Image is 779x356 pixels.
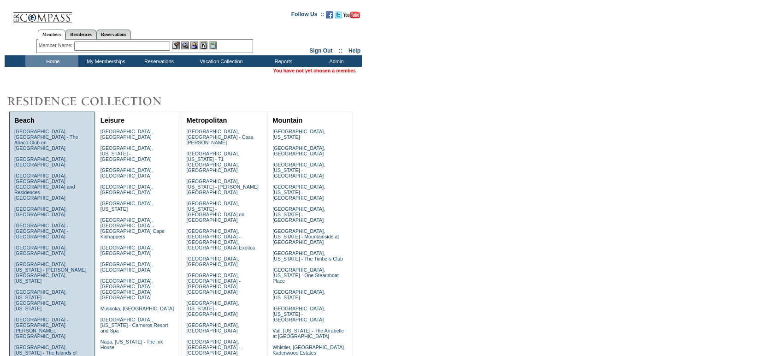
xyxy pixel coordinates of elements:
a: [GEOGRAPHIC_DATA], [GEOGRAPHIC_DATA] [186,322,239,333]
a: [GEOGRAPHIC_DATA], [GEOGRAPHIC_DATA] [14,245,67,256]
a: [GEOGRAPHIC_DATA], [GEOGRAPHIC_DATA] - [GEOGRAPHIC_DATA] and Residences [GEOGRAPHIC_DATA] [14,173,75,201]
a: [GEOGRAPHIC_DATA], [GEOGRAPHIC_DATA] - [GEOGRAPHIC_DATA] [GEOGRAPHIC_DATA] [100,278,154,300]
a: [GEOGRAPHIC_DATA], [US_STATE] - Carneros Resort and Spa [100,317,168,333]
img: Follow us on Twitter [335,11,342,18]
td: Reservations [131,55,184,67]
td: Admin [309,55,362,67]
a: Mountain [272,117,302,124]
a: Muskoka, [GEOGRAPHIC_DATA] [100,306,174,311]
span: :: [339,47,342,54]
a: [GEOGRAPHIC_DATA], [GEOGRAPHIC_DATA] [100,167,153,178]
td: My Memberships [78,55,131,67]
a: [GEOGRAPHIC_DATA], [US_STATE] - Mountainside at [GEOGRAPHIC_DATA] [272,228,339,245]
a: [GEOGRAPHIC_DATA], [GEOGRAPHIC_DATA] - The Abaco Club on [GEOGRAPHIC_DATA] [14,129,78,151]
img: Subscribe to our YouTube Channel [343,12,360,18]
a: [GEOGRAPHIC_DATA], [US_STATE] - [GEOGRAPHIC_DATA] [272,162,325,178]
a: [GEOGRAPHIC_DATA], [GEOGRAPHIC_DATA] - [GEOGRAPHIC_DATA] Cape Kidnappers [100,217,165,239]
a: [GEOGRAPHIC_DATA], [US_STATE] - [GEOGRAPHIC_DATA] [100,145,153,162]
a: [GEOGRAPHIC_DATA], [GEOGRAPHIC_DATA] [100,129,153,140]
a: [GEOGRAPHIC_DATA], [GEOGRAPHIC_DATA] [186,256,239,267]
a: [GEOGRAPHIC_DATA], [US_STATE] - [PERSON_NAME][GEOGRAPHIC_DATA] [186,178,259,195]
a: [GEOGRAPHIC_DATA], [US_STATE] - [GEOGRAPHIC_DATA] [272,184,325,201]
td: Reports [256,55,309,67]
a: Help [348,47,360,54]
img: View [181,42,189,49]
a: Whistler, [GEOGRAPHIC_DATA] - Kadenwood Estates [272,344,347,356]
img: Destinations by Exclusive Resorts [5,92,184,111]
a: [GEOGRAPHIC_DATA], [GEOGRAPHIC_DATA] - [GEOGRAPHIC_DATA], [GEOGRAPHIC_DATA] Exotica [186,228,255,250]
a: [GEOGRAPHIC_DATA], [GEOGRAPHIC_DATA] [100,261,153,273]
td: Follow Us :: [291,10,324,21]
a: [GEOGRAPHIC_DATA], [US_STATE] - [GEOGRAPHIC_DATA] [272,306,325,322]
a: Leisure [100,117,124,124]
img: Become our fan on Facebook [326,11,333,18]
a: Become our fan on Facebook [326,14,333,19]
a: Reservations [96,30,131,39]
a: [GEOGRAPHIC_DATA], [US_STATE] - [PERSON_NAME][GEOGRAPHIC_DATA], [US_STATE] [14,261,87,284]
a: [GEOGRAPHIC_DATA] - [GEOGRAPHIC_DATA] - [GEOGRAPHIC_DATA] [14,223,68,239]
td: Vacation Collection [184,55,256,67]
a: Napa, [US_STATE] - The Ink House [100,339,163,350]
a: Subscribe to our YouTube Channel [343,14,360,19]
a: [GEOGRAPHIC_DATA], [GEOGRAPHIC_DATA] [100,184,153,195]
a: Vail, [US_STATE] - The Arrabelle at [GEOGRAPHIC_DATA] [272,328,344,339]
a: [GEOGRAPHIC_DATA], [US_STATE] - One Steamboat Place [272,267,339,284]
a: [GEOGRAPHIC_DATA], [US_STATE] - [GEOGRAPHIC_DATA] [186,300,239,317]
a: [GEOGRAPHIC_DATA], [GEOGRAPHIC_DATA] - Casa [PERSON_NAME] [186,129,253,145]
a: [GEOGRAPHIC_DATA], [US_STATE] - [GEOGRAPHIC_DATA], [US_STATE] [14,289,67,311]
a: [GEOGRAPHIC_DATA], [US_STATE] [100,201,153,212]
img: Reservations [200,42,207,49]
a: [GEOGRAPHIC_DATA], [US_STATE] - [GEOGRAPHIC_DATA] [272,206,325,223]
a: [GEOGRAPHIC_DATA], [GEOGRAPHIC_DATA] [100,245,153,256]
a: [GEOGRAPHIC_DATA], [US_STATE] [272,129,325,140]
a: [GEOGRAPHIC_DATA], [GEOGRAPHIC_DATA] [14,206,67,217]
img: Compass Home [12,5,72,24]
a: Members [38,30,66,40]
a: [GEOGRAPHIC_DATA], [US_STATE] [272,289,325,300]
img: b_edit.gif [172,42,180,49]
a: [GEOGRAPHIC_DATA], [US_STATE] - 71 [GEOGRAPHIC_DATA], [GEOGRAPHIC_DATA] [186,151,239,173]
a: Sign Out [309,47,332,54]
a: [GEOGRAPHIC_DATA], [GEOGRAPHIC_DATA] [14,156,67,167]
img: b_calculator.gif [209,42,217,49]
img: Impersonate [190,42,198,49]
div: Member Name: [39,42,74,49]
a: Follow us on Twitter [335,14,342,19]
a: Residences [65,30,96,39]
a: [GEOGRAPHIC_DATA], [US_STATE] - [GEOGRAPHIC_DATA] on [GEOGRAPHIC_DATA] [186,201,244,223]
a: Beach [14,117,35,124]
span: You have not yet chosen a member. [273,68,356,73]
td: Home [25,55,78,67]
a: [GEOGRAPHIC_DATA], [US_STATE] - The Timbers Club [272,250,343,261]
a: [GEOGRAPHIC_DATA], [GEOGRAPHIC_DATA] [272,145,325,156]
a: Metropolitan [186,117,227,124]
a: [GEOGRAPHIC_DATA] - [GEOGRAPHIC_DATA][PERSON_NAME], [GEOGRAPHIC_DATA] [14,317,68,339]
a: [GEOGRAPHIC_DATA], [GEOGRAPHIC_DATA] - [GEOGRAPHIC_DATA] [GEOGRAPHIC_DATA] [186,273,240,295]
